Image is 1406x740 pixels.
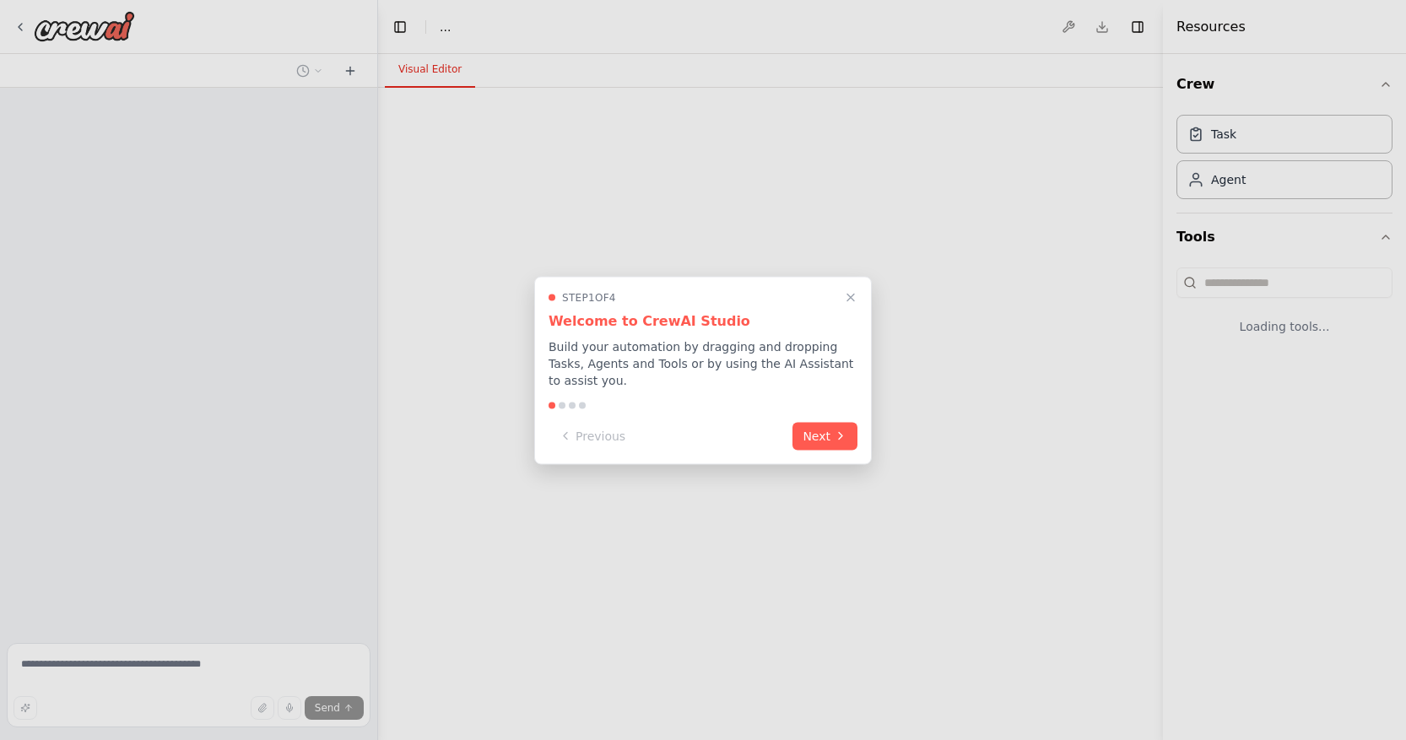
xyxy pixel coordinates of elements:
h3: Welcome to CrewAI Studio [549,311,857,331]
span: Step 1 of 4 [562,290,616,304]
button: Close walkthrough [841,287,861,307]
button: Previous [549,422,635,450]
button: Hide left sidebar [388,15,412,39]
button: Next [792,422,857,450]
p: Build your automation by dragging and dropping Tasks, Agents and Tools or by using the AI Assista... [549,338,857,388]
